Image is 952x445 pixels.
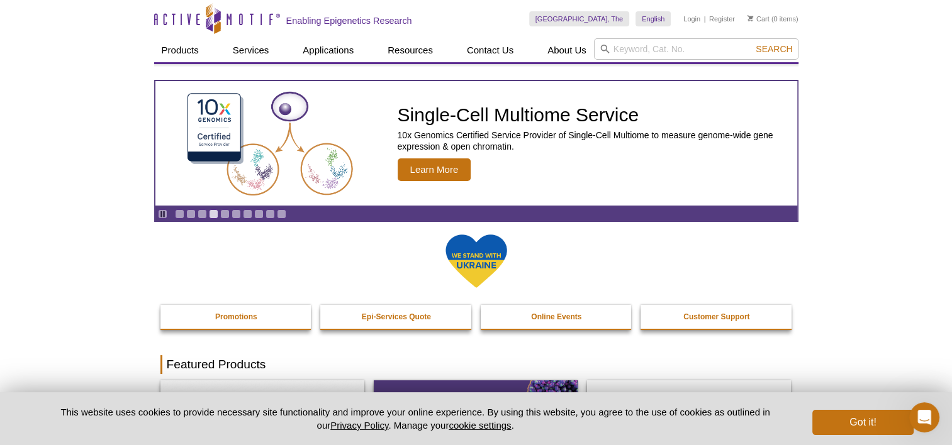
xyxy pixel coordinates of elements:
[286,15,412,26] h2: Enabling Epigenetics Research
[683,312,749,321] strong: Customer Support
[295,38,361,62] a: Applications
[243,209,252,219] a: Go to slide 7
[155,81,797,206] article: Single-Cell Multiome Service
[225,38,277,62] a: Services
[266,209,275,219] a: Go to slide 9
[529,11,629,26] a: [GEOGRAPHIC_DATA], The
[186,209,196,219] a: Go to slide 2
[160,305,313,329] a: Promotions
[709,14,735,23] a: Register
[636,11,671,26] a: English
[176,86,364,201] img: Single-Cell Multiome Service
[748,14,770,23] a: Cart
[594,38,798,60] input: Keyword, Cat. No.
[175,209,184,219] a: Go to slide 1
[398,158,471,181] span: Learn More
[683,14,700,23] a: Login
[380,38,440,62] a: Resources
[812,410,913,435] button: Got it!
[449,420,511,431] button: cookie settings
[209,209,218,219] a: Go to slide 4
[160,355,792,374] h2: Featured Products
[232,209,241,219] a: Go to slide 6
[540,38,594,62] a: About Us
[481,305,633,329] a: Online Events
[909,402,939,432] iframe: Intercom live chat
[330,420,388,431] a: Privacy Policy
[155,81,797,206] a: Single-Cell Multiome Service Single-Cell Multiome Service 10x Genomics Certified Service Provider...
[362,312,431,321] strong: Epi-Services Quote
[198,209,207,219] a: Go to slide 3
[220,209,230,219] a: Go to slide 5
[398,129,791,152] p: 10x Genomics Certified Service Provider of Single-Cell Multiome to measure genome-wide gene expre...
[756,44,792,54] span: Search
[641,305,793,329] a: Customer Support
[459,38,521,62] a: Contact Us
[531,312,581,321] strong: Online Events
[215,312,257,321] strong: Promotions
[445,233,508,289] img: We Stand With Ukraine
[748,11,798,26] li: (0 items)
[39,405,792,432] p: This website uses cookies to provide necessary site functionality and improve your online experie...
[704,11,706,26] li: |
[398,106,791,124] h2: Single-Cell Multiome Service
[158,209,167,219] a: Toggle autoplay
[320,305,473,329] a: Epi-Services Quote
[277,209,286,219] a: Go to slide 10
[254,209,264,219] a: Go to slide 8
[748,15,753,21] img: Your Cart
[154,38,206,62] a: Products
[752,43,796,55] button: Search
